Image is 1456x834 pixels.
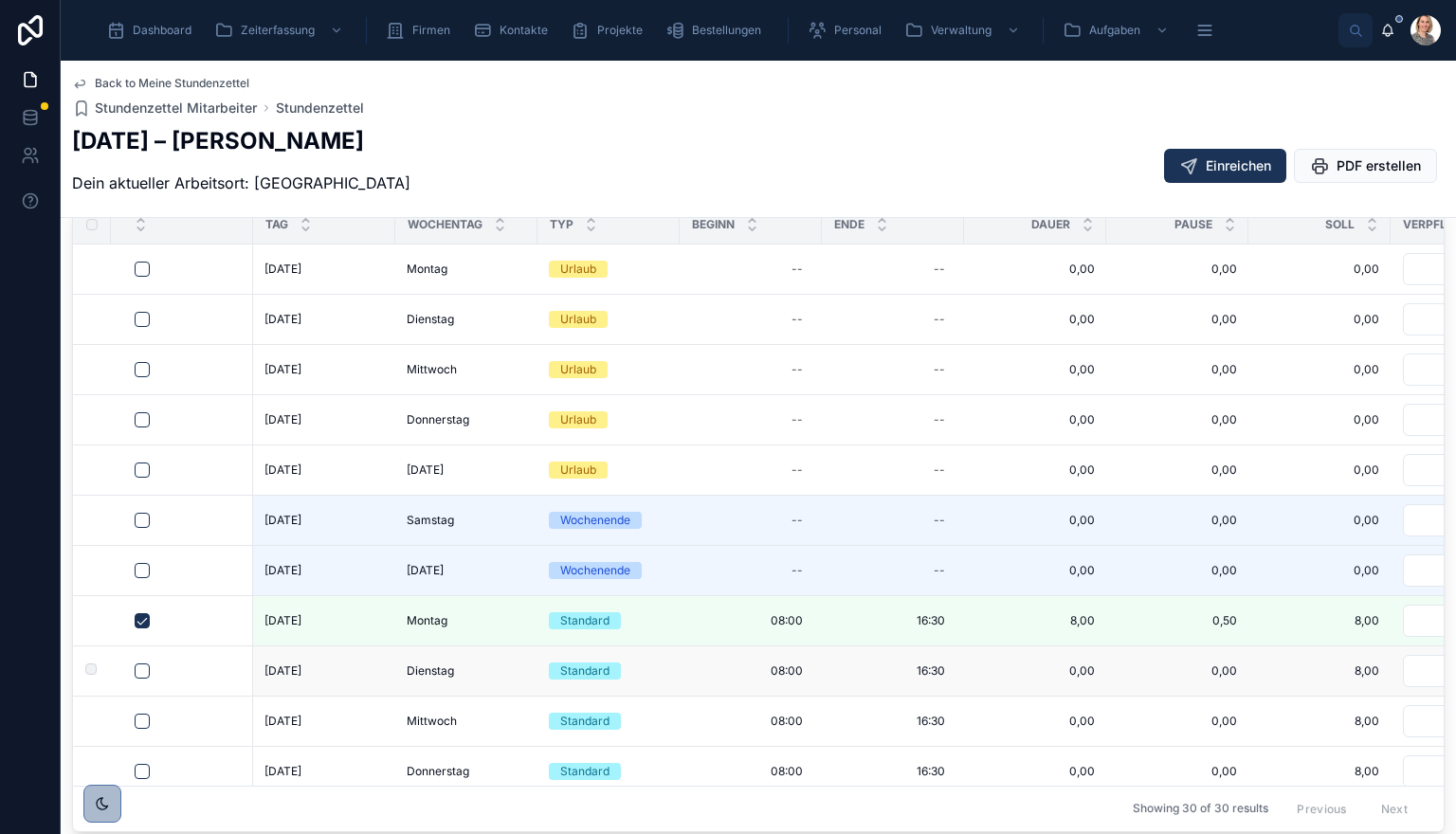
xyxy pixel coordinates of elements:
span: 0,00 [975,714,1095,729]
span: Donnerstag [407,412,469,427]
div: Urlaub [560,261,596,278]
span: [DATE] [407,462,444,478]
span: [DATE] [264,613,301,628]
span: Mittwoch [407,362,457,377]
span: 08:00 [771,613,803,628]
span: 16:30 [917,764,945,779]
div: scrollable content [91,9,1338,51]
span: 0,00 [1118,462,1237,478]
span: PDF erstellen [1337,156,1421,175]
span: 8,00 [1260,663,1379,679]
span: Projekte [597,23,643,38]
span: Pause [1174,217,1212,232]
span: [DATE] [264,663,301,679]
span: [DATE] [264,513,301,528]
span: Dienstag [407,312,454,327]
div: -- [792,513,803,528]
span: [DATE] [264,462,301,478]
span: [DATE] [264,563,301,578]
div: -- [792,262,803,277]
span: 8,00 [975,613,1095,628]
span: 0,00 [975,513,1095,528]
div: -- [792,362,803,377]
span: [DATE] [407,563,444,578]
a: Kontakte [467,13,561,47]
a: Back to Meine Stundenzettel [72,76,249,91]
span: 0,00 [1118,362,1237,377]
span: [DATE] [264,312,301,327]
div: Urlaub [560,462,596,479]
span: 08:00 [771,714,803,729]
div: -- [934,563,945,578]
a: Dashboard [100,13,205,47]
span: Donnerstag [407,764,469,779]
span: 0,00 [1118,563,1237,578]
span: Zeiterfassung [241,23,315,38]
span: 0,00 [1260,462,1379,478]
span: Stundenzettel Mitarbeiter [95,99,257,118]
span: 0,00 [975,362,1095,377]
span: Montag [407,262,447,277]
button: Einreichen [1164,149,1286,183]
div: -- [934,462,945,478]
span: Dienstag [407,663,454,679]
span: 0,00 [1260,513,1379,528]
a: Verwaltung [899,13,1029,47]
span: 0,00 [1118,412,1237,427]
a: Firmen [380,13,464,47]
span: Ende [834,217,864,232]
div: -- [934,412,945,427]
span: 16:30 [917,663,945,679]
span: [DATE] [264,412,301,427]
span: 0,00 [1118,663,1237,679]
span: 16:30 [917,714,945,729]
span: Einreichen [1206,156,1271,175]
span: 0,00 [975,262,1095,277]
span: Wochentag [408,217,482,232]
div: -- [792,563,803,578]
span: Dashboard [133,23,191,38]
span: Back to Meine Stundenzettel [95,76,249,91]
span: Verwaltung [931,23,992,38]
span: Mittwoch [407,714,457,729]
span: [DATE] [264,714,301,729]
span: Montag [407,613,447,628]
div: Wochenende [560,562,630,579]
span: 0,00 [975,412,1095,427]
span: 8,00 [1260,613,1379,628]
span: Typ [550,217,573,232]
a: Aufgaben [1057,13,1178,47]
div: -- [792,312,803,327]
span: 0,00 [975,462,1095,478]
div: -- [792,462,803,478]
span: 0,00 [975,563,1095,578]
span: 0,00 [1118,312,1237,327]
span: Firmen [412,23,450,38]
span: Aufgaben [1089,23,1140,38]
span: 8,00 [1260,714,1379,729]
span: 0,00 [975,663,1095,679]
span: 8,00 [1260,764,1379,779]
span: 0,00 [1118,764,1237,779]
span: Dauer [1031,217,1070,232]
span: 08:00 [771,764,803,779]
a: Zeiterfassung [209,13,353,47]
a: Stundenzettel Mitarbeiter [72,99,257,118]
a: Bestellungen [660,13,774,47]
span: Showing 30 of 30 results [1133,801,1268,816]
span: 0,50 [1118,613,1237,628]
a: Projekte [565,13,656,47]
span: 16:30 [917,613,945,628]
div: -- [934,362,945,377]
a: Personal [802,13,895,47]
span: [DATE] [264,362,301,377]
span: Beginn [692,217,735,232]
div: -- [792,412,803,427]
a: Stundenzettel [276,99,364,118]
span: 0,00 [1118,262,1237,277]
span: 0,00 [1260,362,1379,377]
span: [DATE] [264,764,301,779]
div: Wochenende [560,512,630,529]
span: 08:00 [771,663,803,679]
